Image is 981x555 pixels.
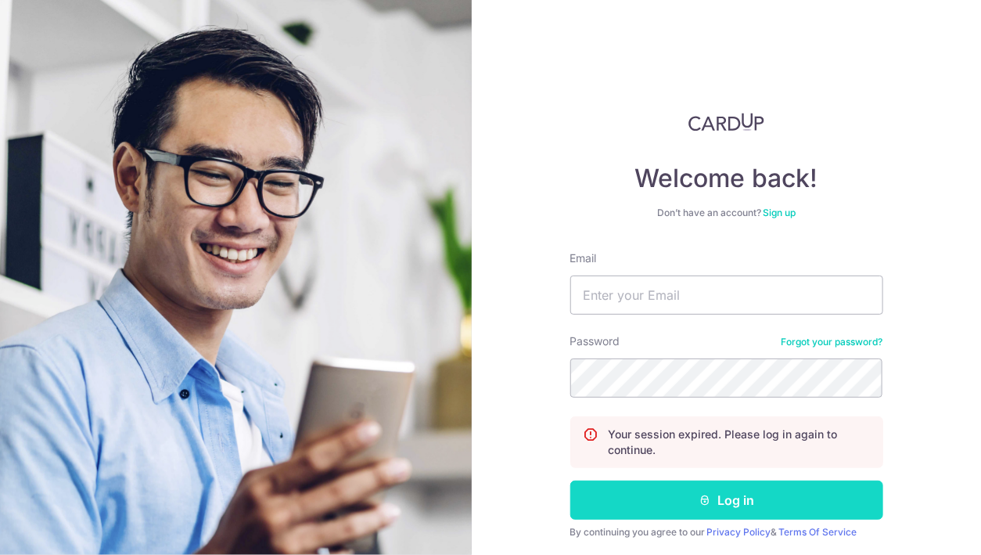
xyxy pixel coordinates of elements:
a: Privacy Policy [707,526,771,538]
a: Forgot your password? [782,336,883,348]
button: Log in [570,481,883,520]
input: Enter your Email [570,276,883,315]
a: Terms Of Service [779,526,857,538]
label: Email [570,250,597,266]
h4: Welcome back! [570,163,883,194]
img: CardUp Logo [688,113,765,132]
a: Sign up [763,207,796,218]
div: By continuing you agree to our & [570,526,883,539]
label: Password [570,333,620,349]
p: Your session expired. Please log in again to continue. [609,427,870,458]
div: Don’t have an account? [570,207,883,219]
